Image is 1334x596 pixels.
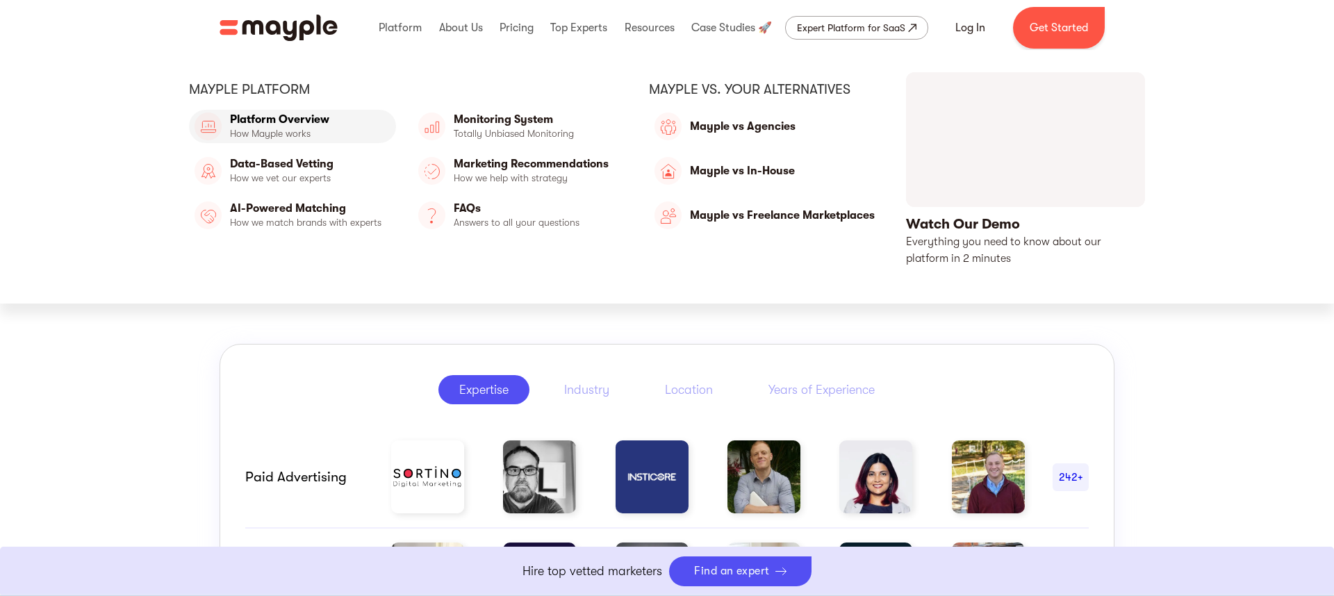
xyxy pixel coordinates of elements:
div: About Us [436,6,486,50]
a: Log In [939,11,1002,44]
div: 242+ [1053,469,1089,486]
div: Expert Platform for SaaS [797,19,905,36]
div: Expertise [459,381,509,398]
a: Expert Platform for SaaS [785,16,928,40]
div: Platform [375,6,425,50]
img: Mayple logo [220,15,338,41]
div: Industry [564,381,609,398]
div: Pricing [496,6,537,50]
div: Resources [621,6,678,50]
a: home [220,15,338,41]
a: Get Started [1013,7,1105,49]
div: Paid advertising [245,469,363,486]
div: Years of Experience [768,381,875,398]
div: Top Experts [547,6,611,50]
div: Mayple platform [189,81,620,99]
div: Mayple vs. Your Alternatives [649,81,878,99]
a: open lightbox [906,72,1145,267]
div: Location [665,381,713,398]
